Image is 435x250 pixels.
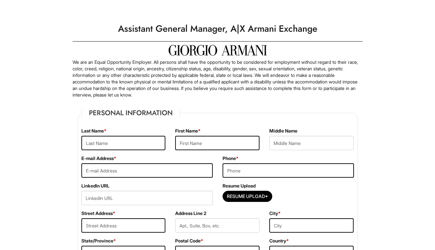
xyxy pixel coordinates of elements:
label: E-mail Address [81,155,116,162]
button: Resume Upload*Resume Upload* [223,191,272,202]
input: E-mail Address [81,163,213,178]
label: Street Address [81,210,115,217]
legend: Personal Information [81,108,180,118]
label: First Name [175,128,201,134]
label: Phone [223,155,239,162]
input: Phone [223,163,354,178]
input: Middle Name [269,136,354,150]
img: Giorgio Armani [169,45,267,56]
input: City [269,218,354,233]
label: Postal Code [175,238,203,244]
input: Apt., Suite, Box, etc. [175,218,259,233]
label: State/Province [81,238,116,244]
label: Middle Name [269,128,297,134]
label: Last Name [81,128,107,134]
p: We are an Equal Opportunity Employer. All persons shall have the opportunity to be considered for... [73,59,363,98]
h1: Assistant General Manager, A|X Armani Exchange [69,20,366,38]
input: LinkedIn URL [81,191,213,205]
input: Street Address [81,218,166,233]
input: First Name [175,136,259,150]
label: LinkedIn URL [81,183,109,189]
label: City [269,210,281,217]
label: Country [269,238,289,244]
label: Address Line 2 [175,210,206,217]
label: Resume Upload [223,183,256,189]
input: Last Name [81,136,166,150]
